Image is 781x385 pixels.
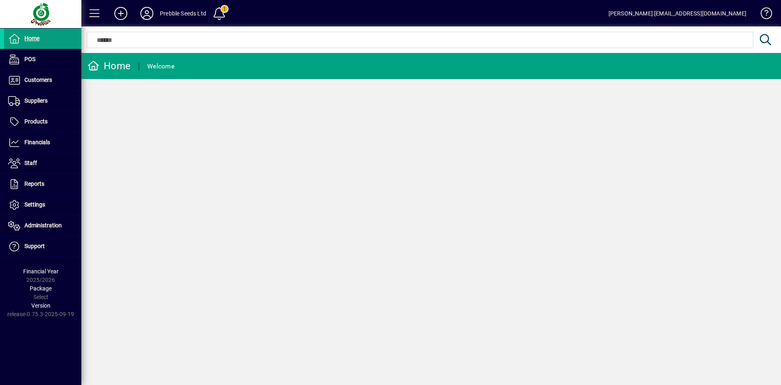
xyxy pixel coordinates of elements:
span: Reports [24,180,44,187]
span: Financial Year [23,268,59,275]
span: Suppliers [24,97,48,104]
span: Products [24,118,48,125]
a: Suppliers [4,91,81,111]
button: Profile [134,6,160,21]
span: Staff [24,160,37,166]
a: Administration [4,216,81,236]
a: Financials [4,132,81,153]
span: Home [24,35,39,42]
div: Prebble Seeds Ltd [160,7,206,20]
span: POS [24,56,35,62]
a: Reports [4,174,81,194]
a: POS [4,49,81,70]
div: [PERSON_NAME] [EMAIL_ADDRESS][DOMAIN_NAME] [609,7,746,20]
a: Knowledge Base [755,2,771,28]
span: Version [31,302,50,309]
span: Customers [24,77,52,83]
span: Package [30,285,52,292]
a: Settings [4,195,81,215]
span: Settings [24,201,45,208]
div: Home [87,59,131,73]
span: Administration [24,222,62,229]
div: Welcome [147,60,175,73]
span: Support [24,243,45,249]
button: Add [108,6,134,21]
a: Customers [4,70,81,90]
a: Products [4,112,81,132]
a: Staff [4,153,81,174]
span: Financials [24,139,50,145]
a: Support [4,236,81,257]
